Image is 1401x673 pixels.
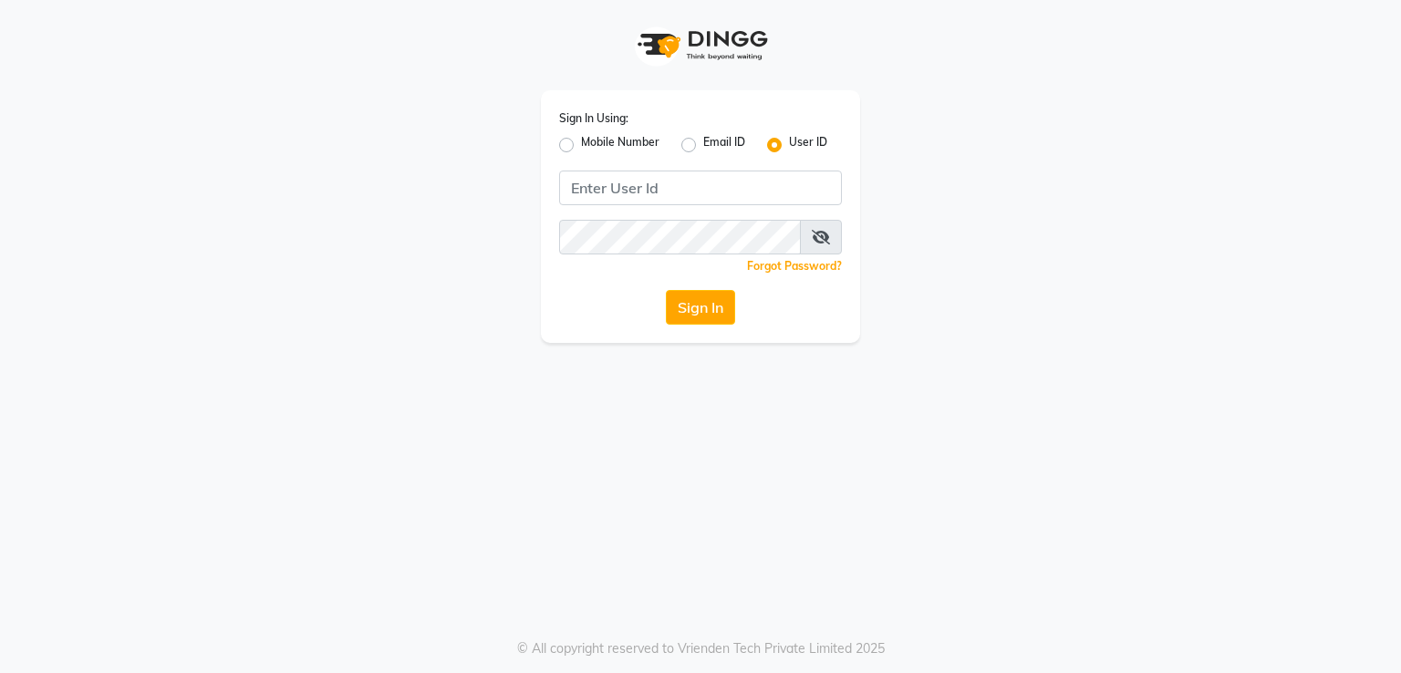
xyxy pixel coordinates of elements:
[703,134,745,156] label: Email ID
[559,220,801,254] input: Username
[628,18,773,72] img: logo1.svg
[666,290,735,325] button: Sign In
[581,134,659,156] label: Mobile Number
[559,171,842,205] input: Username
[789,134,827,156] label: User ID
[559,110,628,127] label: Sign In Using:
[747,259,842,273] a: Forgot Password?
